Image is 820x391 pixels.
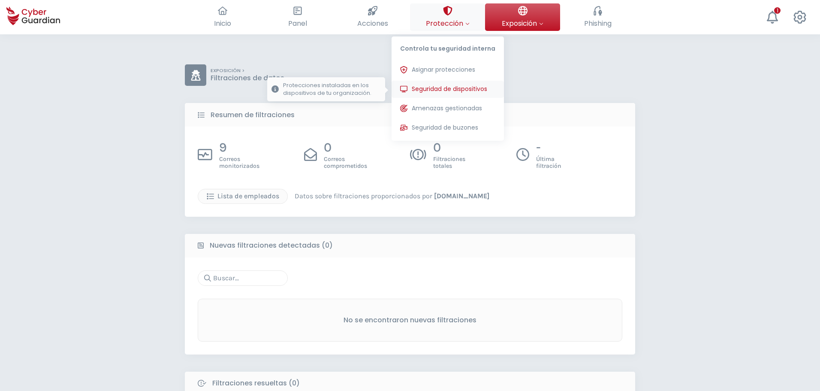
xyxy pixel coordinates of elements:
[205,191,281,201] div: Lista de empleados
[198,270,288,286] input: Buscar...
[283,82,381,97] p: Protecciones instaladas en los dispositivos de tu organización.
[324,139,367,156] p: 0
[357,18,388,29] span: Acciones
[502,18,543,29] span: Exposición
[426,18,470,29] span: Protección
[412,65,475,74] span: Asignar protecciones
[214,18,231,29] span: Inicio
[774,7,781,14] div: 1
[410,3,485,31] button: ProtecciónControla tu seguridad internaAsignar proteccionesSeguridad de dispositivosProtecciones ...
[211,110,295,120] b: Resumen de filtraciones
[392,119,504,136] button: Seguridad de buzones
[560,3,635,31] button: Phishing
[392,100,504,117] button: Amenazas gestionadas
[584,18,612,29] span: Phishing
[536,156,561,170] span: Última filtración
[324,156,367,170] span: Correos comprometidos
[433,139,465,156] p: 0
[211,68,284,74] p: EXPOSICIÓN >
[211,74,284,82] p: Filtraciones de datos
[210,240,333,251] b: Nuevas filtraciones detectadas (0)
[485,3,560,31] button: Exposición
[392,81,504,98] button: Seguridad de dispositivosProtecciones instaladas en los dispositivos de tu organización.
[433,156,465,170] span: Filtraciones totales
[198,189,288,204] button: Lista de empleados
[392,61,504,79] button: Asignar protecciones
[536,139,561,156] p: -
[219,156,259,170] span: Correos monitorizados
[212,378,300,388] b: Filtraciones resueltas (0)
[412,123,478,132] span: Seguridad de buzones
[412,104,482,113] span: Amenazas gestionadas
[412,85,487,94] span: Seguridad de dispositivos
[260,3,335,31] button: Panel
[434,191,489,201] b: [DOMAIN_NAME]
[185,3,260,31] button: Inicio
[392,36,504,57] p: Controla tu seguridad interna
[288,18,307,29] span: Panel
[335,3,410,31] button: Acciones
[295,189,489,204] div: Datos sobre filtraciones proporcionados por
[219,139,259,156] p: 9
[198,299,622,342] div: No se encontraron nuevas filtraciones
